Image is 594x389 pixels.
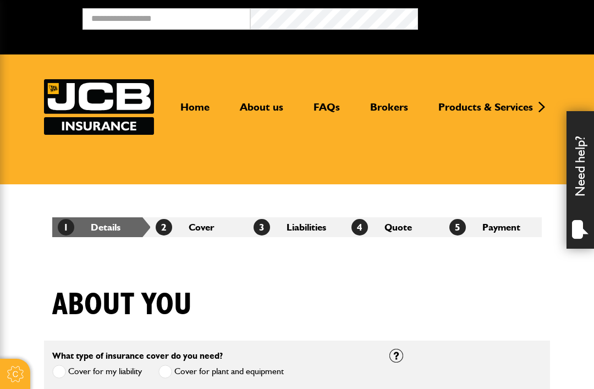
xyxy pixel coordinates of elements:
img: JCB Insurance Services logo [44,79,154,135]
span: 4 [351,219,368,235]
span: 2 [156,219,172,235]
a: FAQs [305,101,348,123]
label: Cover for plant and equipment [158,365,284,379]
a: JCB Insurance Services [44,79,154,135]
li: Quote [346,217,444,237]
h1: About you [52,287,192,324]
div: Need help? [566,111,594,249]
label: Cover for my liability [52,365,142,379]
label: What type of insurance cover do you need? [52,352,223,360]
li: Details [52,217,150,237]
a: Products & Services [430,101,541,123]
li: Cover [150,217,248,237]
a: Brokers [362,101,416,123]
li: Liabilities [248,217,346,237]
a: About us [232,101,291,123]
span: 5 [449,219,466,235]
span: 3 [254,219,270,235]
a: Home [172,101,218,123]
span: 1 [58,219,74,235]
button: Broker Login [418,8,586,25]
li: Payment [444,217,542,237]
